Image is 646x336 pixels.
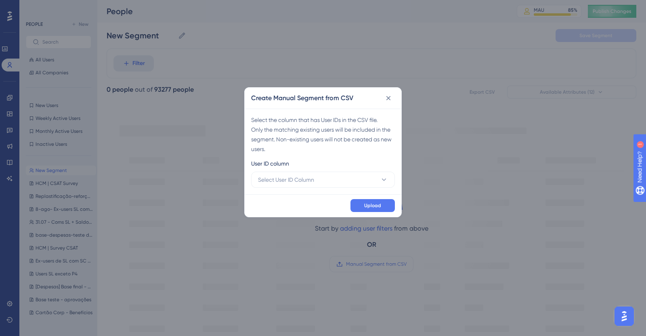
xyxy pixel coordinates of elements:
span: User ID column [251,159,289,168]
iframe: UserGuiding AI Assistant Launcher [612,304,636,328]
h2: Create Manual Segment from CSV [251,93,353,103]
div: Select the column that has User IDs in the CSV file. Only the matching existing users will be inc... [251,115,395,154]
span: Upload [364,202,381,209]
span: Need Help? [19,2,50,12]
div: 1 [56,4,59,10]
span: Select User ID Column [258,175,314,185]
